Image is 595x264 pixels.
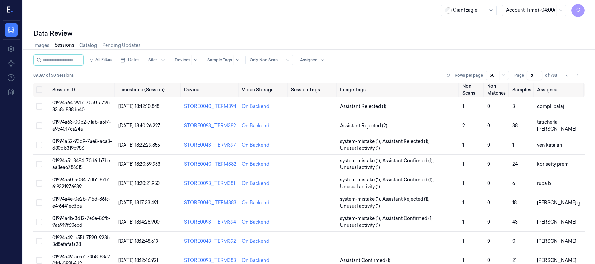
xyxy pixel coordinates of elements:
span: Assistant Confirmed (1) , [382,215,435,222]
span: system-mistake (1) , [340,157,382,164]
span: [DATE] 18:40:26.297 [118,123,160,129]
button: Select row [36,257,42,264]
span: 38 [512,123,518,129]
span: 0 [512,238,515,244]
span: system-mistake (1) , [340,215,382,222]
button: Select row [36,199,42,206]
span: 01994a52-93d9-7ae8-aca3-d80db319b956 [52,138,112,151]
span: 1 [462,219,464,225]
span: Assistant Rejected (2) [340,122,387,129]
div: STORE0040_TERM383 [184,199,237,206]
th: Video Storage [239,83,289,97]
span: 24 [512,161,518,167]
button: Select row [36,122,42,129]
span: Page [514,72,524,78]
span: Unusual activity (1) [340,183,380,190]
span: [DATE] 18:42:10.848 [118,103,159,109]
span: [DATE] 18:12:46.921 [118,257,158,263]
th: Non Scans [460,83,485,97]
div: On Backend [242,142,269,148]
span: 2 [462,123,465,129]
th: Image Tags [338,83,460,97]
button: Dates [118,55,142,65]
div: On Backend [242,122,269,129]
span: 0 [487,257,490,263]
div: On Backend [242,199,269,206]
span: Assistant Confirmed (1) , [382,177,435,183]
div: STORE0093_TERM394 [184,219,237,225]
div: On Backend [242,219,269,225]
span: 01994a64-9917-70a0-a79b-83a8d888dc40 [52,100,112,113]
button: Go to previous page [562,71,571,80]
th: Device [181,83,239,97]
span: 1 [462,180,464,186]
a: Sessions [55,42,74,49]
span: 01994a4e-0e2b-715d-86fc-e4f6441ec3ba [52,196,111,209]
span: 1 [462,238,464,244]
a: Images [33,42,49,49]
span: 0 [487,200,490,206]
button: Go to next page [573,71,582,80]
th: Timestamp (Session) [116,83,181,97]
th: Non Matches [485,83,510,97]
span: of 1788 [545,72,557,78]
span: 1 [462,257,464,263]
span: Assistant Confirmed (1) , [382,157,435,164]
span: Unusual activity (1) [340,222,380,229]
span: Unusual activity (1) [340,164,380,171]
button: C [571,4,585,17]
div: STORE0043_TERM392 [184,238,237,245]
span: Assistant Rejected (1) [340,103,386,110]
span: 0 [487,103,490,109]
span: 01994a4b-3d12-7e6e-86fb-9aa919f60ecd [52,215,111,228]
span: 1 [462,200,464,206]
span: 1 [512,142,514,148]
span: [DATE] 18:20:21.950 [118,180,160,186]
button: Select row [36,180,42,187]
span: korisetty prem [537,161,569,167]
a: Pending Updates [102,42,140,49]
button: Select row [36,142,42,148]
div: STORE0043_TERM397 [184,142,237,148]
span: 0 [487,238,490,244]
span: compli balaji [537,103,566,109]
span: rupa b [537,180,551,186]
div: STORE0093_TERM381 [184,180,237,187]
button: Select all [36,86,42,93]
span: Dates [128,57,139,63]
div: Data Review [33,29,585,38]
span: [DATE] 18:17:33.491 [118,200,158,206]
span: 0 [487,142,490,148]
span: 01994a63-00b2-71ab-a5f7-a9c4017ca24a [52,119,111,132]
span: 0 [487,219,490,225]
th: Samples [510,83,535,97]
span: [PERSON_NAME] [537,257,576,263]
div: STORE0040_TERM394 [184,103,237,110]
div: On Backend [242,180,269,187]
div: On Backend [242,238,269,245]
span: 18 [512,200,517,206]
div: STORE0093_TERM382 [184,122,237,129]
span: Assistant Rejected (1) , [382,196,431,203]
button: Select row [36,219,42,225]
span: ven kataiah [537,142,562,148]
span: system-mistake (1) , [340,177,382,183]
span: 43 [512,219,518,225]
span: Unusual activity (1) [340,145,380,152]
span: 01994a49-b55f-7590-923b-3d8efafafa28 [52,235,112,247]
span: 0 [487,161,490,167]
span: 01994a51-3494-70d6-b7bc-aa8ea6786615 [52,158,112,170]
span: 89,397 of 50 Sessions [33,72,74,78]
div: On Backend [242,257,269,264]
div: On Backend [242,161,269,168]
button: Select row [36,161,42,167]
span: 1 [462,161,464,167]
span: system-mistake (1) , [340,138,382,145]
span: 01994a50-a034-7db1-87f7-619321976639 [52,177,111,190]
span: [DATE] 18:12:48.613 [118,238,158,244]
nav: pagination [562,71,582,80]
th: Assignee [535,83,585,97]
button: All Filters [86,54,115,65]
div: STORE0093_TERM383 [184,257,237,264]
